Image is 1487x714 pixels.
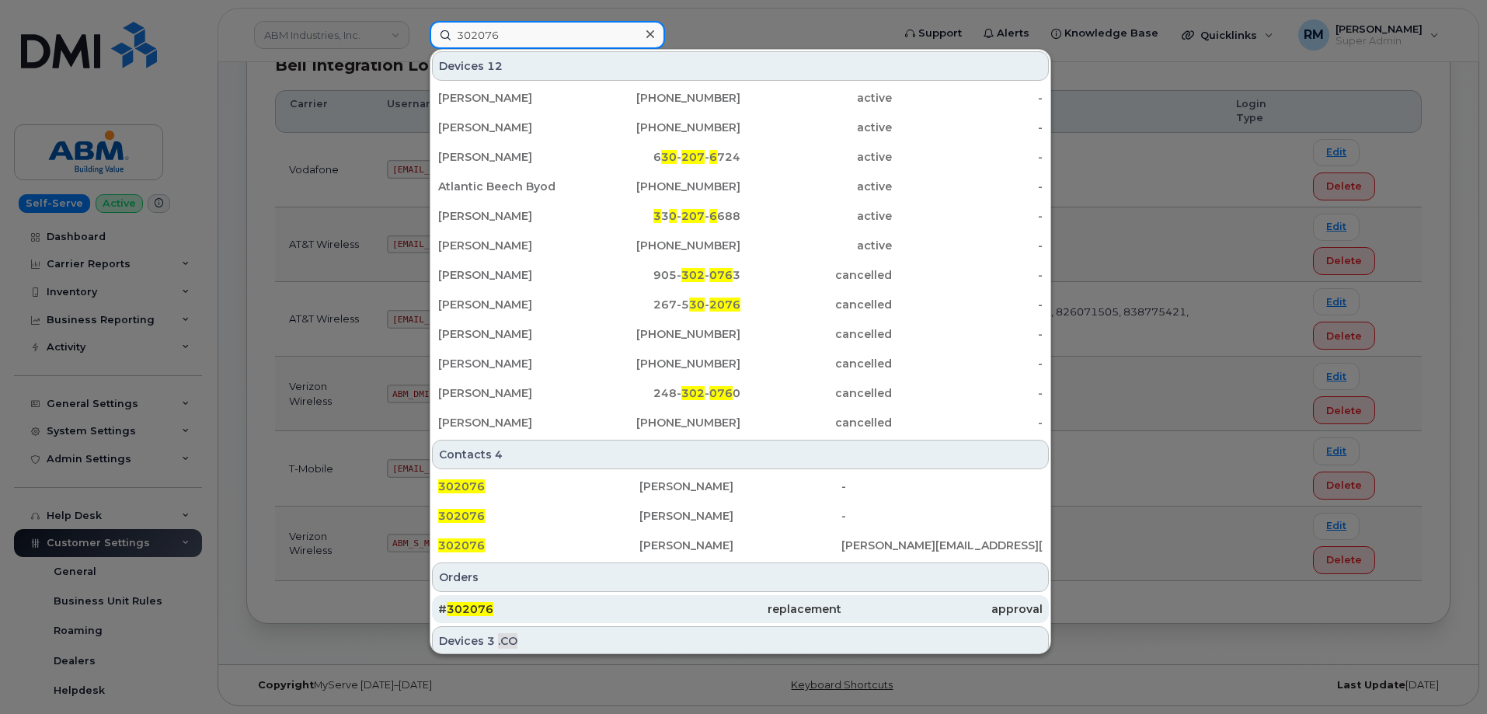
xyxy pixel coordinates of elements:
[841,538,1043,553] div: [PERSON_NAME][EMAIL_ADDRESS][PERSON_NAME][DOMAIN_NAME]
[841,508,1043,524] div: -
[432,595,1049,623] a: #302076replacementapproval
[681,150,705,164] span: 207
[438,479,485,493] span: 302076
[438,538,485,552] span: 302076
[639,538,841,553] div: [PERSON_NAME]
[681,209,705,223] span: 207
[498,633,517,649] span: .CO
[438,238,590,253] div: [PERSON_NAME]
[590,415,741,430] div: [PHONE_NUMBER]
[432,202,1049,230] a: [PERSON_NAME]330-207-6688active-
[438,90,590,106] div: [PERSON_NAME]
[432,143,1049,171] a: [PERSON_NAME]630-207-6724active-
[740,208,892,224] div: active
[740,385,892,401] div: cancelled
[740,356,892,371] div: cancelled
[432,409,1049,437] a: [PERSON_NAME][PHONE_NUMBER]cancelled-
[438,208,590,224] div: [PERSON_NAME]
[590,149,741,165] div: 6 - - 724
[590,90,741,106] div: [PHONE_NUMBER]
[438,297,590,312] div: [PERSON_NAME]
[681,268,705,282] span: 302
[590,356,741,371] div: [PHONE_NUMBER]
[438,179,590,194] div: Atlantic Beech Byod
[590,385,741,401] div: 248- - 0
[740,267,892,283] div: cancelled
[432,626,1049,656] div: Devices
[432,291,1049,319] a: [PERSON_NAME]267-530-2076cancelled-
[438,326,590,342] div: [PERSON_NAME]
[892,356,1043,371] div: -
[892,90,1043,106] div: -
[590,208,741,224] div: 3 - - 688
[438,267,590,283] div: [PERSON_NAME]
[590,267,741,283] div: 905- - 3
[432,232,1049,259] a: [PERSON_NAME][PHONE_NUMBER]active-
[892,149,1043,165] div: -
[709,298,740,312] span: 2076
[432,113,1049,141] a: [PERSON_NAME][PHONE_NUMBER]active-
[892,297,1043,312] div: -
[669,209,677,223] span: 0
[639,479,841,494] div: [PERSON_NAME]
[432,350,1049,378] a: [PERSON_NAME][PHONE_NUMBER]cancelled-
[740,179,892,194] div: active
[590,179,741,194] div: [PHONE_NUMBER]
[892,415,1043,430] div: -
[661,150,677,164] span: 30
[432,379,1049,407] a: [PERSON_NAME]248-302-0760cancelled-
[432,502,1049,530] a: 302076[PERSON_NAME]-
[841,479,1043,494] div: -
[709,268,733,282] span: 076
[689,298,705,312] span: 30
[432,472,1049,500] a: 302076[PERSON_NAME]-
[432,562,1049,592] div: Orders
[653,209,661,223] span: 3
[841,601,1043,617] div: approval
[438,415,590,430] div: [PERSON_NAME]
[432,440,1049,469] div: Contacts
[892,267,1043,283] div: -
[438,120,590,135] div: [PERSON_NAME]
[432,261,1049,289] a: [PERSON_NAME]905-302-0763cancelled-
[740,326,892,342] div: cancelled
[590,297,741,312] div: 267-5 -
[487,633,495,649] span: 3
[432,51,1049,81] div: Devices
[432,84,1049,112] a: [PERSON_NAME][PHONE_NUMBER]active-
[590,238,741,253] div: [PHONE_NUMBER]
[438,385,590,401] div: [PERSON_NAME]
[892,385,1043,401] div: -
[681,386,705,400] span: 302
[892,208,1043,224] div: -
[430,21,665,49] input: Find something...
[432,172,1049,200] a: Atlantic Beech Byod[PHONE_NUMBER]active-
[447,602,493,616] span: 302076
[432,320,1049,348] a: [PERSON_NAME][PHONE_NUMBER]cancelled-
[892,326,1043,342] div: -
[438,509,485,523] span: 302076
[740,415,892,430] div: cancelled
[438,149,590,165] div: [PERSON_NAME]
[740,238,892,253] div: active
[639,601,841,617] div: replacement
[438,601,639,617] div: #
[892,179,1043,194] div: -
[709,386,733,400] span: 076
[709,209,717,223] span: 6
[740,120,892,135] div: active
[740,297,892,312] div: cancelled
[740,90,892,106] div: active
[709,150,717,164] span: 6
[892,238,1043,253] div: -
[432,531,1049,559] a: 302076[PERSON_NAME][PERSON_NAME][EMAIL_ADDRESS][PERSON_NAME][DOMAIN_NAME]
[487,58,503,74] span: 12
[740,149,892,165] div: active
[892,120,1043,135] div: -
[438,356,590,371] div: [PERSON_NAME]
[590,120,741,135] div: [PHONE_NUMBER]
[495,447,503,462] span: 4
[639,508,841,524] div: [PERSON_NAME]
[590,326,741,342] div: [PHONE_NUMBER]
